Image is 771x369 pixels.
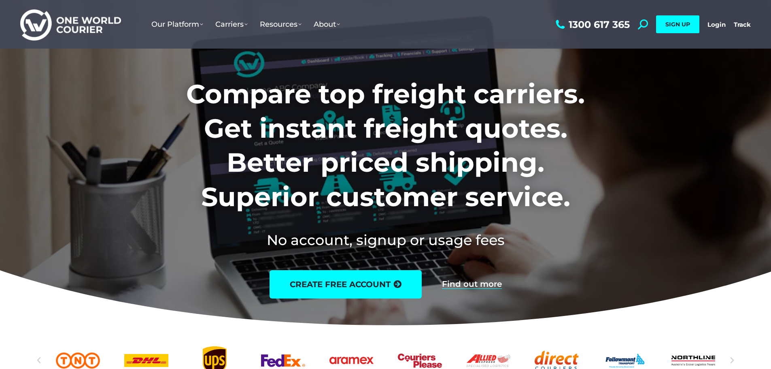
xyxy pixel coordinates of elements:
span: Our Platform [151,20,203,29]
a: About [308,12,346,37]
a: Track [734,21,751,28]
a: Login [707,21,726,28]
span: About [314,20,340,29]
a: Our Platform [145,12,209,37]
span: Resources [260,20,302,29]
h2: No account, signup or usage fees [133,230,638,250]
span: SIGN UP [665,21,690,28]
a: SIGN UP [656,15,699,33]
a: Carriers [209,12,254,37]
a: create free account [270,270,422,299]
a: Resources [254,12,308,37]
a: 1300 617 365 [554,19,630,30]
span: Carriers [215,20,248,29]
h1: Compare top freight carriers. Get instant freight quotes. Better priced shipping. Superior custom... [133,77,638,214]
a: Find out more [442,280,502,289]
img: One World Courier [20,8,121,41]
